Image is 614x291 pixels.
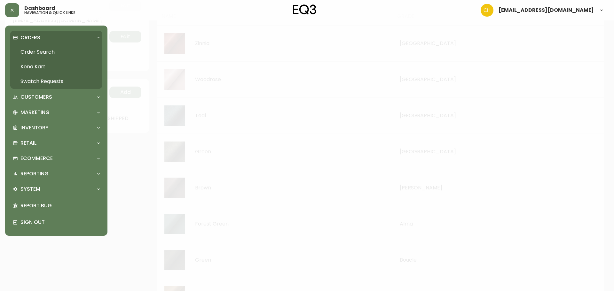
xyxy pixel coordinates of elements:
div: Report Bug [10,197,102,214]
img: 6288462cea190ebb98a2c2f3c744dd7e [481,4,493,17]
a: Kona Kart [10,59,102,74]
p: Reporting [20,170,49,177]
p: Customers [20,94,52,101]
a: Order Search [10,45,102,59]
div: Retail [10,136,102,150]
p: Orders [20,34,40,41]
p: Marketing [20,109,50,116]
p: Sign Out [20,219,100,226]
p: Retail [20,140,36,147]
div: System [10,182,102,196]
p: System [20,186,40,193]
img: logo [293,4,317,15]
div: Reporting [10,167,102,181]
span: [EMAIL_ADDRESS][DOMAIN_NAME] [499,8,594,13]
div: Sign Out [10,214,102,231]
div: Inventory [10,121,102,135]
div: Orders [10,31,102,45]
div: Customers [10,90,102,104]
p: Report Bug [20,202,100,209]
p: Ecommerce [20,155,53,162]
div: Marketing [10,105,102,119]
a: Swatch Requests [10,74,102,89]
p: Inventory [20,124,49,131]
h5: navigation & quick links [24,11,75,15]
span: Dashboard [24,6,55,11]
div: Ecommerce [10,151,102,165]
